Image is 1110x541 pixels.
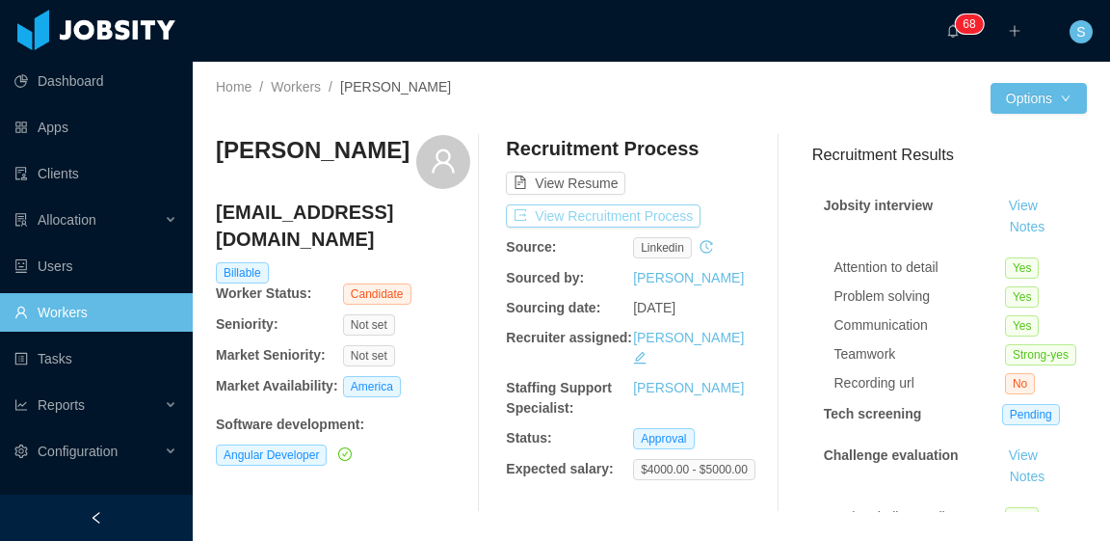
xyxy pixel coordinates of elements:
[506,204,700,228] button: icon: exportView Recruitment Process
[38,397,85,413] span: Reports
[259,79,263,95] span: /
[343,345,395,366] span: Not set
[338,447,352,461] i: icon: check-circle
[14,445,28,458] i: icon: setting
[824,447,959,463] strong: Challenge evaluation
[14,398,28,412] i: icon: line-chart
[216,262,269,284] span: Billable
[1005,373,1035,394] span: No
[955,14,983,34] sup: 68
[633,330,744,345] a: [PERSON_NAME]
[216,445,327,466] span: Angular Developer
[14,247,177,285] a: icon: robotUsers
[1005,344,1076,365] span: Strong-yes
[340,79,451,95] span: [PERSON_NAME]
[1005,507,1040,528] span: Yes
[1005,315,1040,337] span: Yes
[633,428,694,449] span: Approval
[38,444,118,459] span: Configuration
[506,208,700,224] a: icon: exportView Recruitment Process
[506,270,584,285] b: Sourced by:
[329,79,332,95] span: /
[834,257,1005,278] div: Attention to detail
[969,14,976,34] p: 8
[1002,404,1060,425] span: Pending
[506,239,556,255] b: Source:
[834,373,1005,393] div: Recording url
[506,176,625,191] a: icon: file-textView Resume
[14,213,28,227] i: icon: solution
[430,148,457,175] i: icon: user
[991,83,1087,114] button: Optionsicon: down
[1002,447,1044,463] a: View
[216,316,278,332] b: Seniority:
[334,446,352,462] a: icon: check-circle
[633,300,675,315] span: [DATE]
[812,143,1087,167] h3: Recruitment Results
[946,24,960,38] i: icon: bell
[633,351,647,365] i: icon: edit
[343,314,395,336] span: Not set
[1002,198,1044,213] a: View
[1076,20,1085,43] span: S
[506,300,600,315] b: Sourcing date:
[633,270,744,285] a: [PERSON_NAME]
[216,378,338,393] b: Market Availability:
[700,240,713,254] i: icon: history
[834,315,1005,336] div: Communication
[343,284,411,305] span: Candidate
[14,154,177,193] a: icon: auditClients
[506,380,612,416] b: Staffing Support Specialist:
[1008,24,1021,38] i: icon: plus
[633,459,755,480] span: $4000.00 - $5000.00
[14,108,177,147] a: icon: appstoreApps
[216,347,326,363] b: Market Seniority:
[216,79,251,95] a: Home
[14,62,177,100] a: icon: pie-chartDashboard
[1005,286,1040,308] span: Yes
[506,330,632,345] b: Recruiter assigned:
[824,198,934,213] strong: Jobsity interview
[633,380,744,395] a: [PERSON_NAME]
[824,406,922,421] strong: Tech screening
[216,417,364,432] b: Software development :
[14,293,177,332] a: icon: userWorkers
[506,461,613,476] b: Expected salary:
[1005,257,1040,279] span: Yes
[834,286,1005,307] div: Problem solving
[14,339,177,378] a: icon: profileTasks
[633,237,692,258] span: linkedin
[216,135,410,166] h3: [PERSON_NAME]
[506,172,625,195] button: icon: file-textView Resume
[216,199,470,253] h4: [EMAIL_ADDRESS][DOMAIN_NAME]
[343,376,401,397] span: America
[271,79,321,95] a: Workers
[506,430,551,446] b: Status:
[1002,466,1053,489] button: Notes
[1002,216,1053,239] button: Notes
[216,285,311,301] b: Worker Status:
[963,14,969,34] p: 6
[38,212,96,228] span: Allocation
[834,344,1005,365] div: Teamwork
